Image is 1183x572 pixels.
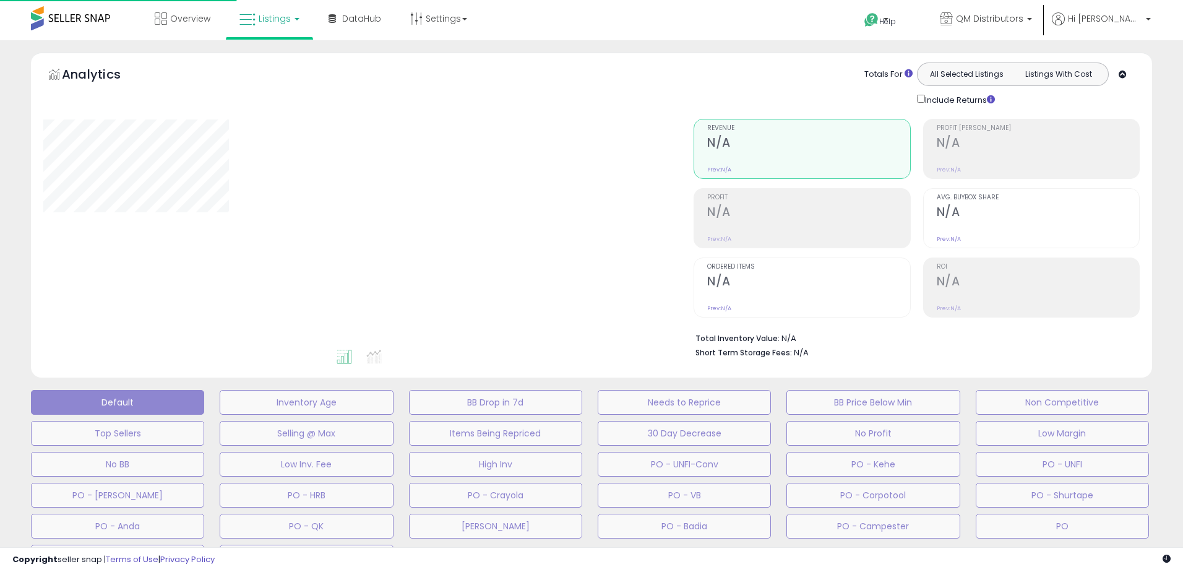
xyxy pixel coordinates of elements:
[707,125,910,132] span: Revenue
[786,452,960,477] button: PO - Kehe
[937,205,1139,222] h2: N/A
[106,553,158,565] a: Terms of Use
[937,264,1139,271] span: ROI
[598,452,771,477] button: PO - UNFI-Conv
[1052,12,1151,40] a: Hi [PERSON_NAME]
[31,514,204,539] button: PO - Anda
[921,66,1013,82] button: All Selected Listings
[976,421,1149,446] button: Low Margin
[220,421,393,446] button: Selling @ Max
[1012,66,1104,82] button: Listings With Cost
[937,125,1139,132] span: Profit [PERSON_NAME]
[409,390,582,415] button: BB Drop in 7d
[976,514,1149,539] button: PO
[707,136,910,152] h2: N/A
[937,305,961,312] small: Prev: N/A
[31,452,204,477] button: No BB
[976,390,1149,415] button: Non Competitive
[908,92,1010,106] div: Include Returns
[598,483,771,508] button: PO - VB
[259,12,291,25] span: Listings
[937,194,1139,201] span: Avg. Buybox Share
[695,347,792,358] b: Short Term Storage Fees:
[62,66,145,86] h5: Analytics
[707,274,910,291] h2: N/A
[1068,12,1142,25] span: Hi [PERSON_NAME]
[695,330,1130,345] li: N/A
[879,16,896,27] span: Help
[220,390,393,415] button: Inventory Age
[937,136,1139,152] h2: N/A
[12,554,215,566] div: seller snap | |
[976,483,1149,508] button: PO - Shurtape
[786,514,960,539] button: PO - Campester
[695,333,780,344] b: Total Inventory Value:
[598,390,771,415] button: Needs to Reprice
[409,483,582,508] button: PO - Crayola
[409,452,582,477] button: High Inv
[786,483,960,508] button: PO - Corpotool
[707,305,731,312] small: Prev: N/A
[31,421,204,446] button: Top Sellers
[160,553,215,565] a: Privacy Policy
[956,12,1023,25] span: QM Distributors
[707,264,910,271] span: Ordered Items
[786,421,960,446] button: No Profit
[864,69,913,80] div: Totals For
[31,390,204,415] button: Default
[937,166,961,173] small: Prev: N/A
[707,194,910,201] span: Profit
[864,12,879,28] i: Get Help
[220,514,393,539] button: PO - QK
[598,514,771,539] button: PO - Badia
[342,12,381,25] span: DataHub
[31,545,204,570] button: Restock
[854,3,920,40] a: Help
[707,166,731,173] small: Prev: N/A
[409,514,582,539] button: [PERSON_NAME]
[409,421,582,446] button: Items Being Repriced
[794,347,809,358] span: N/A
[937,235,961,243] small: Prev: N/A
[170,12,210,25] span: Overview
[707,205,910,222] h2: N/A
[598,421,771,446] button: 30 Day Decrease
[786,390,960,415] button: BB Price Below Min
[220,452,393,477] button: Low Inv. Fee
[707,235,731,243] small: Prev: N/A
[220,545,393,570] button: No Sales
[12,553,58,565] strong: Copyright
[937,274,1139,291] h2: N/A
[220,483,393,508] button: PO - HRB
[976,452,1149,477] button: PO - UNFI
[31,483,204,508] button: PO - [PERSON_NAME]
